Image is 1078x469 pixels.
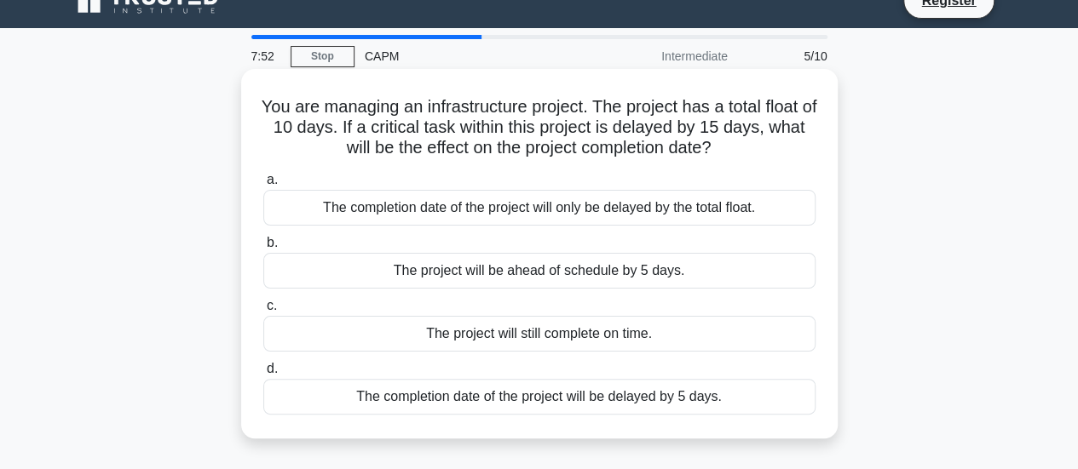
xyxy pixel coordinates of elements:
[263,379,816,415] div: The completion date of the project will be delayed by 5 days.
[267,235,278,249] span: b.
[263,190,816,226] div: The completion date of the project will only be delayed by the total float.
[263,253,816,289] div: The project will be ahead of schedule by 5 days.
[355,39,589,73] div: CAPM
[589,39,738,73] div: Intermediate
[267,298,277,312] span: c.
[267,172,278,186] span: a.
[241,39,291,73] div: 7:52
[738,39,838,73] div: 5/10
[267,361,278,375] span: d.
[291,46,355,67] a: Stop
[262,96,817,159] h5: You are managing an infrastructure project. The project has a total float of 10 days. If a critic...
[263,316,816,352] div: The project will still complete on time.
